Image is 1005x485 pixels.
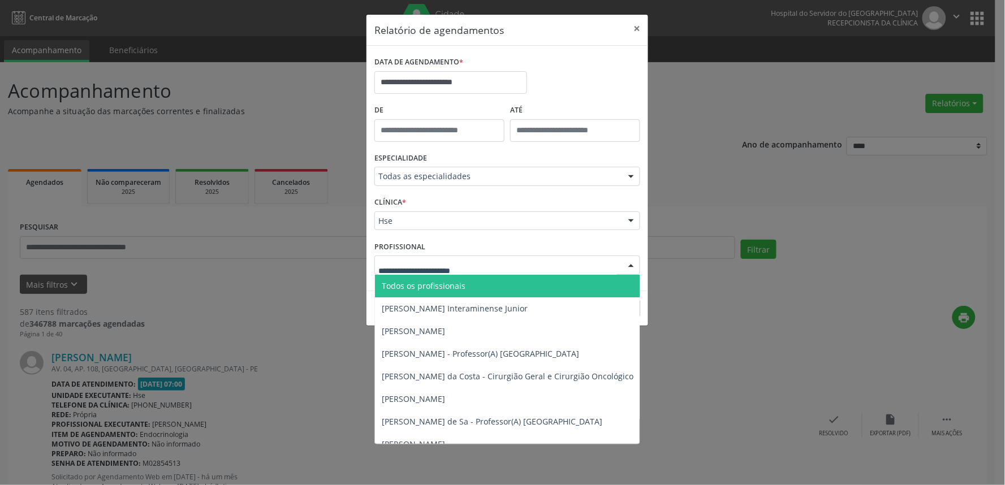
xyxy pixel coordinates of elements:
[382,371,633,382] span: [PERSON_NAME] da Costa - Cirurgião Geral e Cirurgião Oncológico
[626,15,648,42] button: Close
[374,102,504,119] label: De
[382,416,602,427] span: [PERSON_NAME] de Sa - Professor(A) [GEOGRAPHIC_DATA]
[374,23,504,37] h5: Relatório de agendamentos
[382,303,528,314] span: [PERSON_NAME] Interaminense Junior
[382,348,579,359] span: [PERSON_NAME] - Professor(A) [GEOGRAPHIC_DATA]
[374,54,463,71] label: DATA DE AGENDAMENTO
[374,150,427,167] label: ESPECIALIDADE
[378,215,617,227] span: Hse
[382,280,465,291] span: Todos os profissionais
[374,238,425,256] label: PROFISSIONAL
[378,171,617,182] span: Todas as especialidades
[510,102,640,119] label: ATÉ
[382,326,445,336] span: [PERSON_NAME]
[382,439,445,449] span: [PERSON_NAME]
[382,393,445,404] span: [PERSON_NAME]
[374,194,406,211] label: CLÍNICA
